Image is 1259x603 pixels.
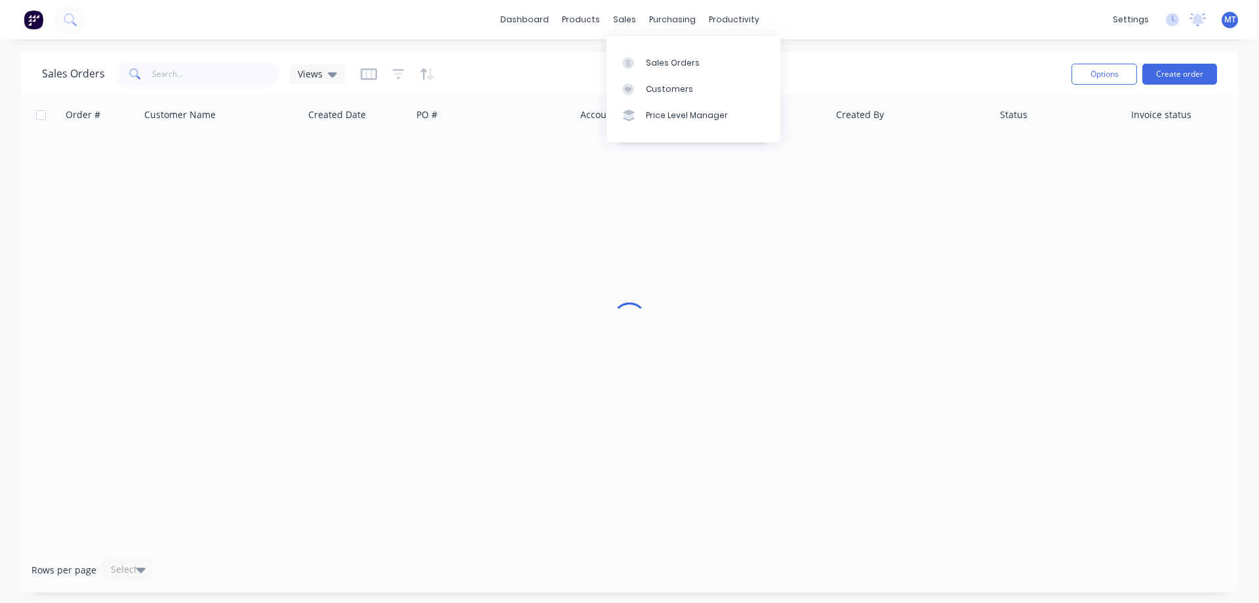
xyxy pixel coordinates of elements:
[607,10,643,30] div: sales
[607,102,780,129] a: Price Level Manager
[66,108,100,121] div: Order #
[42,68,105,80] h1: Sales Orders
[580,108,667,121] div: Accounting Order #
[1224,14,1236,26] span: MT
[1142,64,1217,85] button: Create order
[646,83,693,95] div: Customers
[416,108,437,121] div: PO #
[1131,108,1191,121] div: Invoice status
[607,49,780,75] a: Sales Orders
[298,67,323,81] span: Views
[1106,10,1155,30] div: settings
[702,10,766,30] div: productivity
[1071,64,1137,85] button: Options
[144,108,216,121] div: Customer Name
[494,10,555,30] a: dashboard
[643,10,702,30] div: purchasing
[31,564,96,577] span: Rows per page
[646,57,700,69] div: Sales Orders
[111,563,145,576] div: Select...
[646,110,728,121] div: Price Level Manager
[308,108,366,121] div: Created Date
[555,10,607,30] div: products
[1000,108,1028,121] div: Status
[836,108,884,121] div: Created By
[152,61,280,87] input: Search...
[607,76,780,102] a: Customers
[24,10,43,30] img: Factory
